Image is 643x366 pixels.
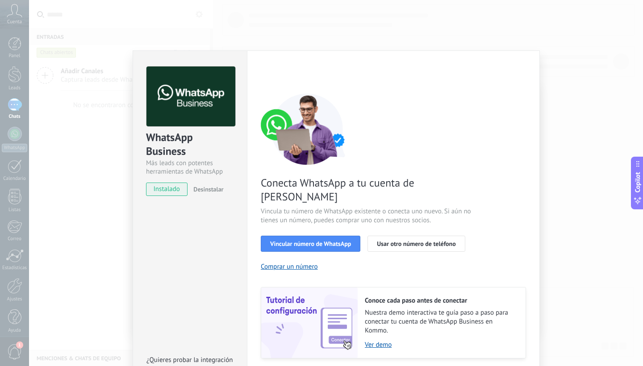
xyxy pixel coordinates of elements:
[261,176,473,204] span: Conecta WhatsApp a tu cuenta de [PERSON_NAME]
[270,241,351,247] span: Vincular número de WhatsApp
[367,236,465,252] button: Usar otro número de teléfono
[146,130,234,159] div: WhatsApp Business
[365,296,517,305] h2: Conoce cada paso antes de conectar
[377,241,455,247] span: Usar otro número de teléfono
[633,172,642,193] span: Copilot
[146,67,235,127] img: logo_main.png
[365,341,517,349] a: Ver demo
[190,183,223,196] button: Desinstalar
[365,308,517,335] span: Nuestra demo interactiva te guía paso a paso para conectar tu cuenta de WhatsApp Business en Kommo.
[261,236,360,252] button: Vincular número de WhatsApp
[146,183,187,196] span: instalado
[193,185,223,193] span: Desinstalar
[261,93,355,165] img: connect number
[146,159,234,176] div: Más leads con potentes herramientas de WhatsApp
[261,262,318,271] button: Comprar un número
[261,207,473,225] span: Vincula tu número de WhatsApp existente o conecta uno nuevo. Si aún no tienes un número, puedes c...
